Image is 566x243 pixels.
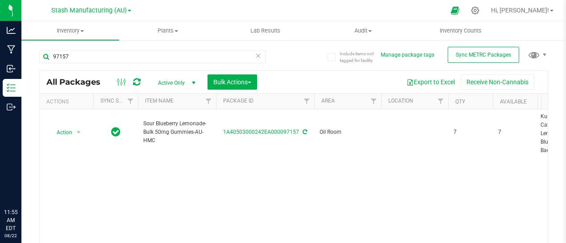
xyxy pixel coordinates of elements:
a: Package ID [223,98,254,104]
span: Action [49,126,73,139]
a: Sync Status [100,98,135,104]
a: Item Name [145,98,174,104]
input: Search Package ID, Item Name, SKU, Lot or Part Number... [39,50,266,63]
inline-svg: Manufacturing [7,45,16,54]
iframe: Resource center [9,172,36,198]
span: 7 [498,128,532,136]
span: In Sync [111,126,121,138]
a: Lab Results [216,21,314,40]
a: Filter [366,94,381,109]
span: Clear [255,50,262,62]
a: 1A40503000242EA000097157 [223,129,299,135]
span: Sync from Compliance System [301,129,307,135]
span: 7 [454,128,487,136]
a: Area [321,98,335,104]
span: select [73,126,84,139]
span: Inventory Counts [428,27,494,35]
button: Manage package tags [381,51,434,59]
a: Inventory Counts [412,21,510,40]
p: 11:55 AM EDT [4,208,17,232]
p: 08/22 [4,232,17,239]
a: Qty [455,99,465,105]
span: All Packages [46,77,109,87]
a: Filter [300,94,314,109]
span: Bulk Actions [213,78,251,86]
div: Manage settings [470,6,481,15]
span: Lab Results [238,27,292,35]
inline-svg: Inbound [7,64,16,73]
span: Inventory [21,27,119,35]
a: Plants [119,21,217,40]
span: Oil Room [320,128,376,136]
a: Filter [433,94,448,109]
button: Sync METRC Packages [448,47,519,63]
a: Audit [314,21,412,40]
button: Receive Non-Cannabis [461,74,534,90]
span: Include items not tagged for facility [340,50,384,64]
a: Filter [201,94,216,109]
span: Open Ecommerce Menu [445,2,465,19]
button: Bulk Actions [208,74,257,90]
inline-svg: Inventory [7,83,16,92]
button: Export to Excel [401,74,461,90]
span: Sour Blueberry Lemonade-Bulk 50mg Gummies-AU-HMC [143,119,211,145]
span: Sync METRC Packages [456,52,511,58]
span: Audit [315,27,412,35]
inline-svg: Outbound [7,103,16,111]
span: Plants [120,27,216,35]
inline-svg: Analytics [7,26,16,35]
a: Available [500,99,527,105]
span: Hi, [PERSON_NAME]! [491,7,549,14]
a: Location [388,98,413,104]
a: Inventory [21,21,119,40]
span: Stash Manufacturing (AU) [51,7,127,14]
a: Filter [123,94,138,109]
iframe: Resource center unread badge [26,170,37,181]
div: Actions [46,99,90,105]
